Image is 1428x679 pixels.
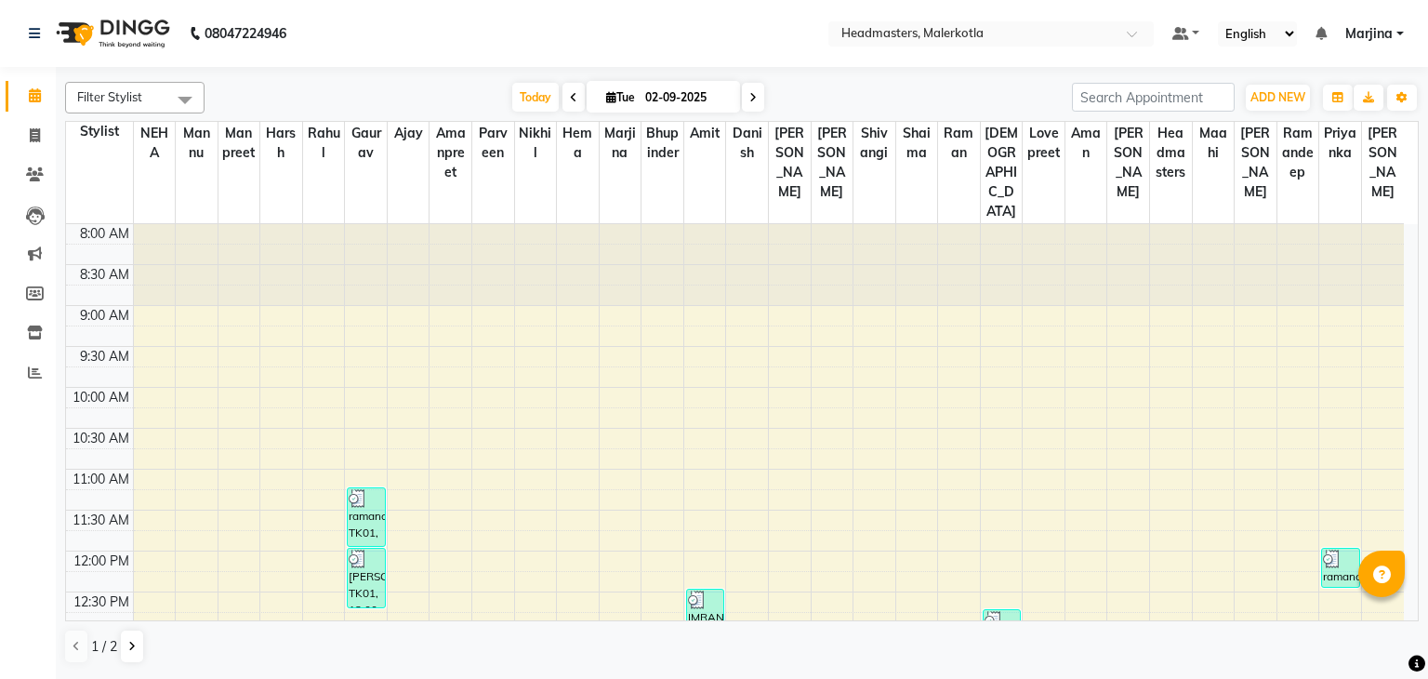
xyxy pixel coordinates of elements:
div: 9:00 AM [76,306,133,326]
span: Rahul [303,122,345,165]
div: 12:00 PM [70,552,133,571]
span: [PERSON_NAME] [812,122,853,204]
span: Nikhil [515,122,557,165]
span: Today [512,83,559,112]
span: Priyanka [1319,122,1361,165]
div: 10:30 AM [69,429,133,448]
span: [PERSON_NAME] [1107,122,1149,204]
span: Manpreet [218,122,260,165]
div: 8:30 AM [76,265,133,285]
div: 8:00 AM [76,224,133,244]
span: Maahi [1193,122,1235,165]
span: Ramandeep [1277,122,1319,184]
div: ramandeep, TK01, 12:00 PM-12:30 PM, NL-PP - Power Polish (Shellac) [1322,549,1358,587]
span: Bhupinder [641,122,683,165]
div: 10:00 AM [69,388,133,407]
div: [PERSON_NAME], TK01, 12:00 PM-12:45 PM, HR-BTX -L - Hair [MEDICAL_DATA] [348,549,384,607]
img: logo [47,7,175,60]
input: 2025-09-02 [640,84,733,112]
b: 08047224946 [205,7,286,60]
iframe: chat widget [1350,605,1409,660]
span: Ajay [388,122,430,145]
span: parveen [472,122,514,165]
span: NEHA [134,122,176,165]
span: Shivangi [853,122,895,165]
span: Marjina [600,122,641,165]
div: 11:00 AM [69,470,133,489]
span: Harsh [260,122,302,165]
span: [DEMOGRAPHIC_DATA] [981,122,1023,223]
div: ramandeep, TK01, 11:15 AM-12:00 PM, Hlts-L - Highlights [348,488,384,546]
div: Stylist [66,122,133,141]
span: Aman [1065,122,1107,165]
span: Gaurav [345,122,387,165]
span: [PERSON_NAME] [1235,122,1276,204]
span: ADD NEW [1250,90,1305,104]
span: [PERSON_NAME] [1362,122,1404,204]
span: Lovepreet [1023,122,1064,165]
span: Hema [557,122,599,165]
div: 9:30 AM [76,347,133,366]
span: Tue [602,90,640,104]
span: Shaima [896,122,938,165]
span: Amanpreet [430,122,471,184]
div: IMRAN, TK02, 12:30 PM-01:30 PM, HCG - Hair Cut by Senior Hair Stylist [687,590,723,668]
span: Danish [726,122,768,165]
span: 1 / 2 [91,637,117,657]
div: 12:30 PM [70,592,133,612]
button: ADD NEW [1246,85,1310,111]
span: Raman [938,122,980,165]
span: Marjina [1345,24,1393,44]
span: Filter Stylist [77,89,142,104]
input: Search Appointment [1072,83,1235,112]
span: Mannu [176,122,218,165]
span: Amit [684,122,726,145]
span: [PERSON_NAME] [769,122,811,204]
span: Headmasters [1150,122,1192,184]
div: 11:30 AM [69,511,133,530]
